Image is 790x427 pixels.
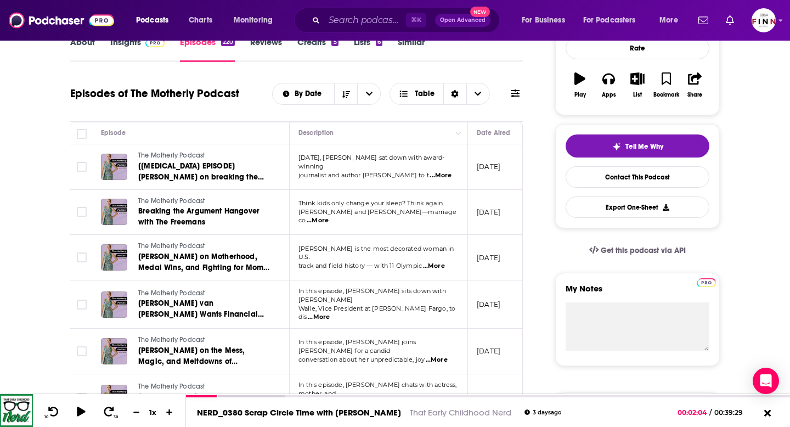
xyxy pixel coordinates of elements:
[138,161,270,183] a: [[MEDICAL_DATA] EPISODE] [PERSON_NAME] on breaking the chains of toxic achievement culture
[406,13,426,27] span: ⌘ K
[298,126,334,139] div: Description
[138,241,270,251] a: The Motherly Podcast
[566,283,709,302] label: My Notes
[273,90,335,98] button: open menu
[138,161,269,193] span: [[MEDICAL_DATA] EPISODE] [PERSON_NAME] on breaking the chains of toxic achievement culture
[566,134,709,158] button: tell me why sparkleTell Me Why
[138,345,270,367] a: [PERSON_NAME] on the Mess, Magic, and Meltdowns of Motherhood
[138,252,269,283] span: [PERSON_NAME] on Motherhood, Medal Wins, and Fighting for Moms in Sports
[752,8,776,32] img: User Profile
[477,162,500,171] p: [DATE]
[566,166,709,188] a: Contact This Podcast
[659,13,678,28] span: More
[138,336,205,344] span: The Motherly Podcast
[77,346,87,356] span: Toggle select row
[697,278,716,287] img: Podchaser Pro
[376,38,382,46] div: 6
[77,252,87,262] span: Toggle select row
[304,8,510,33] div: Search podcasts, credits, & more...
[189,13,212,28] span: Charts
[524,409,561,415] div: 3 days ago
[182,12,219,29] a: Charts
[652,65,680,105] button: Bookmark
[77,393,87,403] span: Toggle select row
[435,14,490,27] button: Open AdvancedNew
[601,246,686,255] span: Get this podcast via API
[138,151,270,161] a: The Motherly Podcast
[752,8,776,32] span: Logged in as FINNMadison
[357,83,380,104] button: open menu
[138,242,205,250] span: The Motherly Podcast
[583,13,636,28] span: For Podcasters
[452,127,465,140] button: Column Actions
[712,408,754,417] span: 00:39:29
[101,126,126,139] div: Episode
[566,37,709,59] div: Rate
[331,38,338,46] div: 5
[477,253,500,262] p: [DATE]
[623,65,652,105] button: List
[721,11,738,30] a: Show notifications dropdown
[221,38,235,46] div: 220
[250,37,282,62] a: Reviews
[77,300,87,310] span: Toggle select row
[144,408,162,417] div: 1 x
[390,83,490,105] button: Choose View
[298,171,429,179] span: journalist and author [PERSON_NAME] to t
[138,206,259,227] span: Breaking the Argument Hangover with The Freemans
[398,37,425,62] a: Similar
[138,196,270,206] a: The Motherly Podcast
[574,92,586,98] div: Play
[576,12,652,29] button: open menu
[415,90,435,98] span: Table
[77,162,87,172] span: Toggle select row
[42,406,63,419] button: 10
[477,126,510,139] div: Date Aired
[687,92,702,98] div: Share
[138,298,270,320] a: [PERSON_NAME] van [PERSON_NAME] Wants Financial Confidence for Every Mom
[334,83,357,104] button: Sort Direction
[234,13,273,28] span: Monitoring
[70,37,95,62] a: About
[410,407,511,418] a: That Early Childhood Nerd
[477,207,500,217] p: [DATE]
[440,18,486,23] span: Open Advanced
[566,65,594,105] button: Play
[138,346,245,377] span: [PERSON_NAME] on the Mess, Magic, and Meltdowns of Motherhood
[9,10,114,31] img: Podchaser - Follow, Share and Rate Podcasts
[138,299,264,330] span: [PERSON_NAME] van [PERSON_NAME] Wants Financial Confidence for Every Mom
[99,406,120,419] button: 30
[612,142,621,151] img: tell me why sparkle
[138,289,205,297] span: The Motherly Podcast
[477,300,500,309] p: [DATE]
[298,287,446,304] span: In this episode, [PERSON_NAME] sits down with [PERSON_NAME]
[298,245,454,261] span: [PERSON_NAME] is the most decorated woman in U.S.
[77,207,87,217] span: Toggle select row
[298,356,425,363] span: conversation about her unpredictable, joy
[580,237,695,264] a: Get this podcast via API
[138,151,205,159] span: The Motherly Podcast
[70,87,239,100] h1: Episodes of The Motherly Podcast
[272,83,381,105] h2: Choose List sort
[138,197,205,205] span: The Motherly Podcast
[298,199,444,207] span: Think kids only change your sleep? Think again.
[602,92,616,98] div: Apps
[136,13,168,28] span: Podcasts
[298,262,422,269] span: track and field history — with 11 Olympic
[652,12,692,29] button: open menu
[308,313,330,322] span: ...More
[753,368,779,394] div: Open Intercom Messenger
[138,206,270,228] a: Breaking the Argument Hangover with The Freemans
[694,11,713,30] a: Show notifications dropdown
[114,415,118,419] span: 30
[298,154,444,170] span: [DATE], [PERSON_NAME] sat down with award-winning
[295,90,325,98] span: By Date
[138,383,205,390] span: The Motherly Podcast
[226,12,287,29] button: open menu
[566,196,709,218] button: Export One-Sheet
[522,13,565,28] span: For Business
[298,381,457,397] span: In this episode, [PERSON_NAME] chats with actress, mother, and
[128,12,183,29] button: open menu
[430,171,452,180] span: ...More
